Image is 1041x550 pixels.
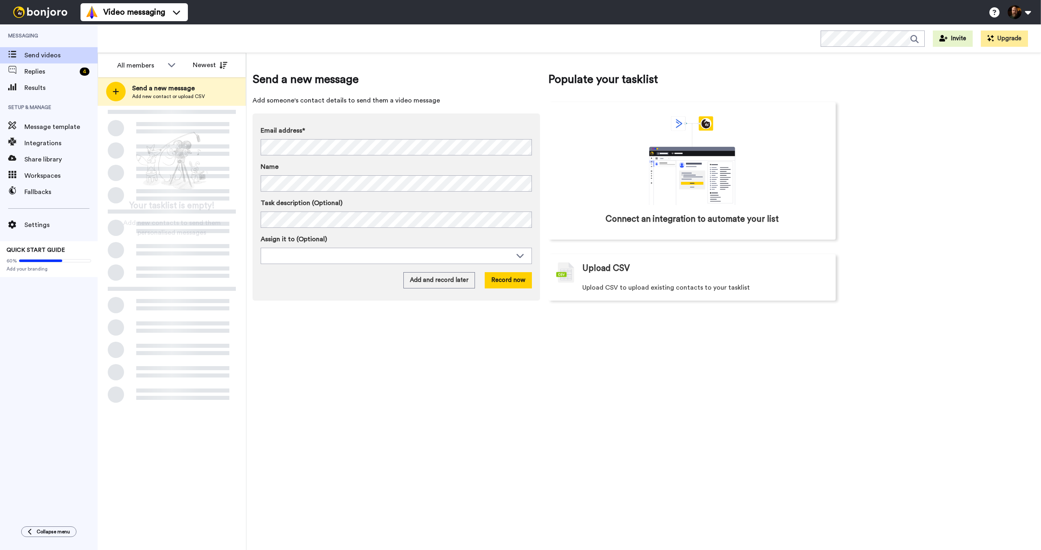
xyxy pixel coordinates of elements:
span: Send a new message [132,83,205,93]
label: Email address* [261,126,532,135]
span: 60% [7,258,17,264]
span: Replies [24,67,76,76]
div: animation [631,116,753,205]
label: Task description (Optional) [261,198,532,208]
img: bj-logo-header-white.svg [10,7,71,18]
button: Collapse menu [21,526,76,537]
span: Settings [24,220,98,230]
img: csv-grey.png [556,262,574,283]
button: Record now [485,272,532,288]
img: ready-set-action.png [131,129,213,194]
span: Collapse menu [37,528,70,535]
span: Share library [24,155,98,164]
span: Integrations [24,138,98,148]
span: Fallbacks [24,187,98,197]
span: Connect an integration to automate your list [605,213,779,225]
span: Add new contact or upload CSV [132,93,205,100]
span: QUICK START GUIDE [7,247,65,253]
span: Add your branding [7,266,91,272]
div: All members [117,61,163,70]
button: Add and record later [403,272,475,288]
span: Populate your tasklist [548,71,836,87]
span: Add someone's contact details to send them a video message [253,96,540,105]
img: vm-color.svg [85,6,98,19]
span: Send videos [24,50,98,60]
span: Video messaging [103,7,165,18]
span: Your tasklist is empty! [129,200,215,212]
span: Results [24,83,98,93]
button: Upgrade [981,31,1028,47]
span: Send a new message [253,71,540,87]
div: 4 [80,68,89,76]
button: Newest [187,57,233,73]
span: Message template [24,122,98,132]
span: Upload CSV to upload existing contacts to your tasklist [582,283,750,292]
span: Workspaces [24,171,98,181]
span: Add new contacts to send them personalised messages [110,218,234,238]
span: Upload CSV [582,262,630,275]
button: Invite [933,31,973,47]
label: Assign it to (Optional) [261,234,532,244]
span: Name [261,162,279,172]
